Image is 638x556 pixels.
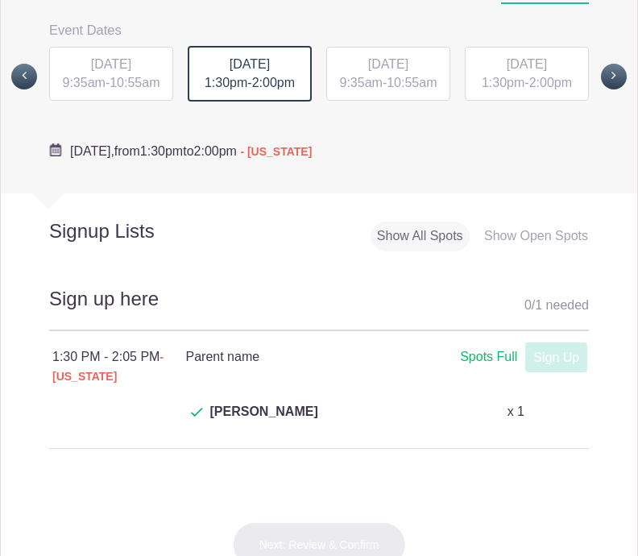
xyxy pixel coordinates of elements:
div: - [49,47,173,102]
img: Check dark green [191,408,203,417]
span: [DATE] [91,57,131,71]
span: 1:30pm [205,76,247,89]
span: 1:30pm [140,144,183,158]
span: 2:00pm [194,144,237,158]
div: Spots Full [460,347,517,367]
span: [DATE] [368,57,408,71]
div: - [188,46,312,102]
span: [PERSON_NAME] [210,402,318,441]
h2: Signup Lists [1,219,213,243]
h3: Event Dates [49,18,589,42]
span: 2:00pm [529,76,572,89]
div: 0 1 needed [524,293,589,317]
div: - [465,47,589,102]
button: [DATE] 1:30pm-2:00pm [464,46,590,102]
div: - [326,47,450,102]
span: [DATE] [230,57,270,71]
button: [DATE] 9:35am-10:55am [325,46,451,102]
button: [DATE] 9:35am-10:55am [48,46,174,102]
span: 1:30pm [482,76,524,89]
span: 9:35am [340,76,383,89]
div: Show All Spots [371,222,470,251]
span: [DATE], [70,144,114,158]
span: - [US_STATE] [52,351,164,383]
span: [DATE] [507,57,547,71]
img: Cal purple [49,143,62,156]
h2: Sign up here [49,285,589,331]
span: from to [70,144,312,158]
p: x 1 [507,402,524,421]
span: 10:55am [387,76,437,89]
span: 2:00pm [252,76,295,89]
span: 10:55am [110,76,159,89]
span: - [US_STATE] [240,145,312,158]
h4: Parent name [186,347,386,367]
button: [DATE] 1:30pm-2:00pm [187,45,313,103]
span: / [532,298,535,312]
div: Show Open Spots [478,222,594,251]
div: 1:30 PM - 2:05 PM [52,347,186,386]
span: 9:35am [63,76,106,89]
